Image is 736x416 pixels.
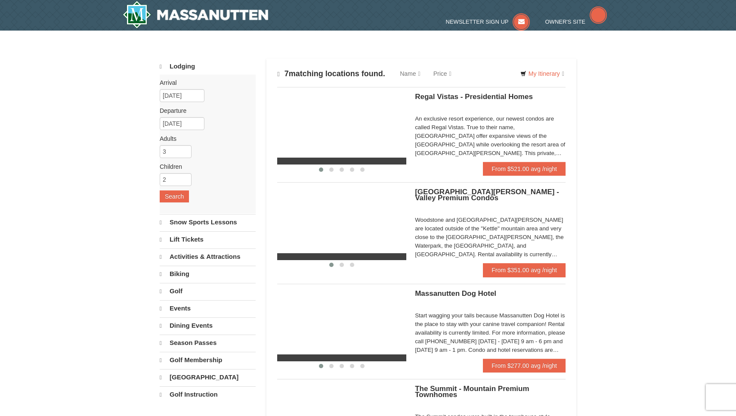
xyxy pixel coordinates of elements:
[483,359,566,373] a: From $277.00 avg /night
[160,231,256,248] a: Lift Tickets
[446,19,509,25] span: Newsletter Sign Up
[160,283,256,299] a: Golf
[160,369,256,385] a: [GEOGRAPHIC_DATA]
[160,214,256,230] a: Snow Sports Lessons
[160,162,249,171] label: Children
[160,248,256,265] a: Activities & Attractions
[160,78,249,87] label: Arrival
[160,352,256,368] a: Golf Membership
[415,289,496,298] span: Massanutten Dog Hotel
[415,216,566,259] div: Woodstone and [GEOGRAPHIC_DATA][PERSON_NAME] are located outside of the "Kettle" mountain area an...
[123,1,268,28] a: Massanutten Resort
[483,162,566,176] a: From $521.00 avg /night
[415,385,529,399] span: The Summit - Mountain Premium Townhomes
[545,19,586,25] span: Owner's Site
[415,188,559,202] span: [GEOGRAPHIC_DATA][PERSON_NAME] - Valley Premium Condos
[545,19,607,25] a: Owner's Site
[160,386,256,403] a: Golf Instruction
[160,335,256,351] a: Season Passes
[415,115,566,158] div: An exclusive resort experience, our newest condos are called Regal Vistas. True to their name, [G...
[483,263,566,277] a: From $351.00 avg /night
[446,19,530,25] a: Newsletter Sign Up
[160,300,256,317] a: Events
[415,93,533,101] span: Regal Vistas - Presidential Homes
[160,266,256,282] a: Biking
[160,317,256,334] a: Dining Events
[393,65,427,82] a: Name
[123,1,268,28] img: Massanutten Resort Logo
[160,190,189,202] button: Search
[160,106,249,115] label: Departure
[415,311,566,354] div: Start wagging your tails because Massanutten Dog Hotel is the place to stay with your canine trav...
[515,67,570,80] a: My Itinerary
[160,134,249,143] label: Adults
[427,65,458,82] a: Price
[160,59,256,75] a: Lodging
